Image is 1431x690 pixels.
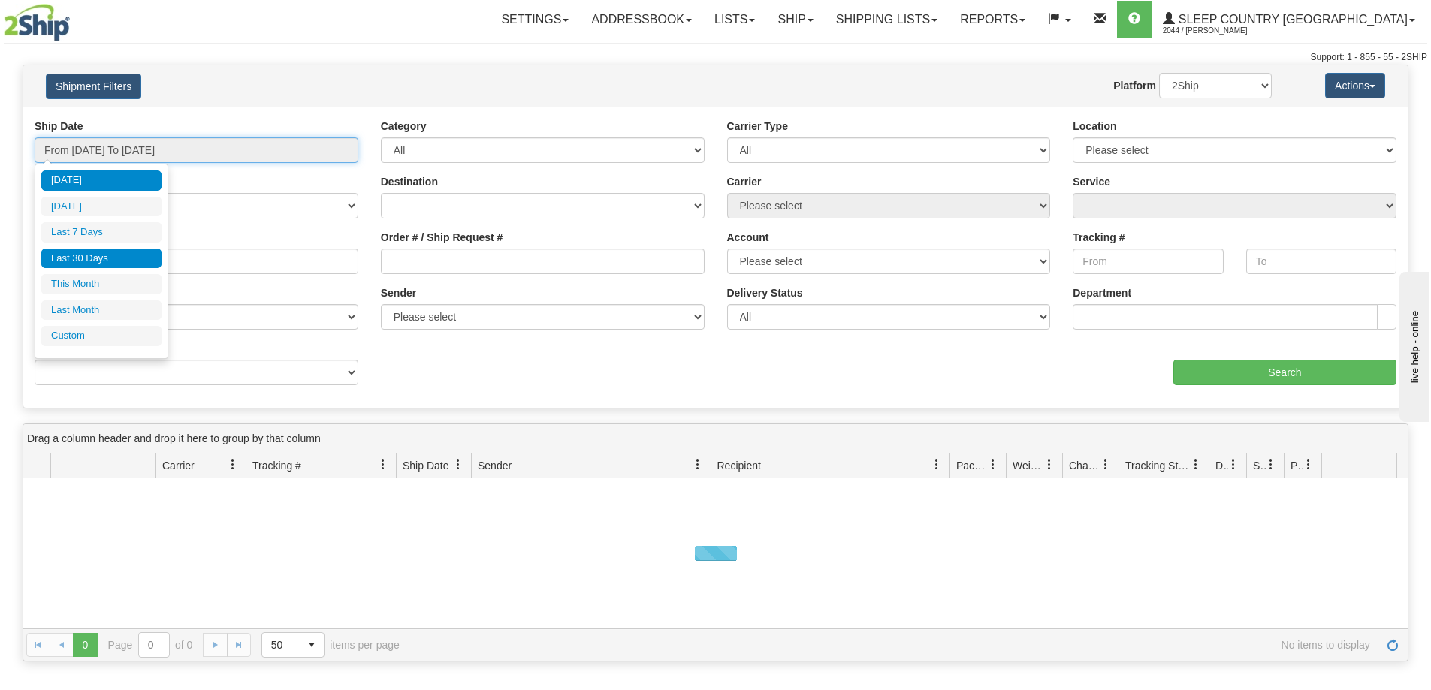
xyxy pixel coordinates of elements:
[4,4,70,41] img: logo2044.jpg
[490,1,580,38] a: Settings
[727,119,788,134] label: Carrier Type
[271,637,291,652] span: 50
[35,119,83,134] label: Ship Date
[41,300,162,321] li: Last Month
[1396,268,1429,421] iframe: chat widget
[421,639,1370,651] span: No items to display
[1069,458,1100,473] span: Charge
[46,74,141,99] button: Shipment Filters
[727,174,762,189] label: Carrier
[41,197,162,217] li: [DATE]
[220,452,246,478] a: Carrier filter column settings
[1093,452,1119,478] a: Charge filter column settings
[727,230,769,245] label: Account
[1163,23,1276,38] span: 2044 / [PERSON_NAME]
[717,458,761,473] span: Recipient
[403,458,448,473] span: Ship Date
[1183,452,1209,478] a: Tracking Status filter column settings
[261,632,400,658] span: items per page
[41,222,162,243] li: Last 7 Days
[685,452,711,478] a: Sender filter column settings
[445,452,471,478] a: Ship Date filter column settings
[162,458,195,473] span: Carrier
[4,51,1427,64] div: Support: 1 - 855 - 55 - 2SHIP
[703,1,766,38] a: Lists
[1013,458,1044,473] span: Weight
[949,1,1037,38] a: Reports
[956,458,988,473] span: Packages
[1037,452,1062,478] a: Weight filter column settings
[41,249,162,269] li: Last 30 Days
[580,1,703,38] a: Addressbook
[478,458,512,473] span: Sender
[1291,458,1303,473] span: Pickup Status
[381,119,427,134] label: Category
[766,1,824,38] a: Ship
[1253,458,1266,473] span: Shipment Issues
[924,452,949,478] a: Recipient filter column settings
[1296,452,1321,478] a: Pickup Status filter column settings
[1221,452,1246,478] a: Delivery Status filter column settings
[1125,458,1191,473] span: Tracking Status
[381,174,438,189] label: Destination
[727,285,803,300] label: Delivery Status
[1073,119,1116,134] label: Location
[1152,1,1426,38] a: Sleep Country [GEOGRAPHIC_DATA] 2044 / [PERSON_NAME]
[381,230,503,245] label: Order # / Ship Request #
[11,13,139,24] div: live help - online
[252,458,301,473] span: Tracking #
[41,170,162,191] li: [DATE]
[1325,73,1385,98] button: Actions
[1073,230,1125,245] label: Tracking #
[1175,13,1408,26] span: Sleep Country [GEOGRAPHIC_DATA]
[370,452,396,478] a: Tracking # filter column settings
[1258,452,1284,478] a: Shipment Issues filter column settings
[41,274,162,294] li: This Month
[73,633,97,657] span: Page 0
[108,632,193,658] span: Page of 0
[381,285,416,300] label: Sender
[1246,249,1396,274] input: To
[41,326,162,346] li: Custom
[1073,249,1223,274] input: From
[1073,285,1131,300] label: Department
[825,1,949,38] a: Shipping lists
[1073,174,1110,189] label: Service
[300,633,324,657] span: select
[1215,458,1228,473] span: Delivery Status
[1381,633,1405,657] a: Refresh
[980,452,1006,478] a: Packages filter column settings
[23,424,1408,453] div: grid grouping header
[1113,78,1156,93] label: Platform
[1173,360,1396,385] input: Search
[261,632,325,658] span: Page sizes drop down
